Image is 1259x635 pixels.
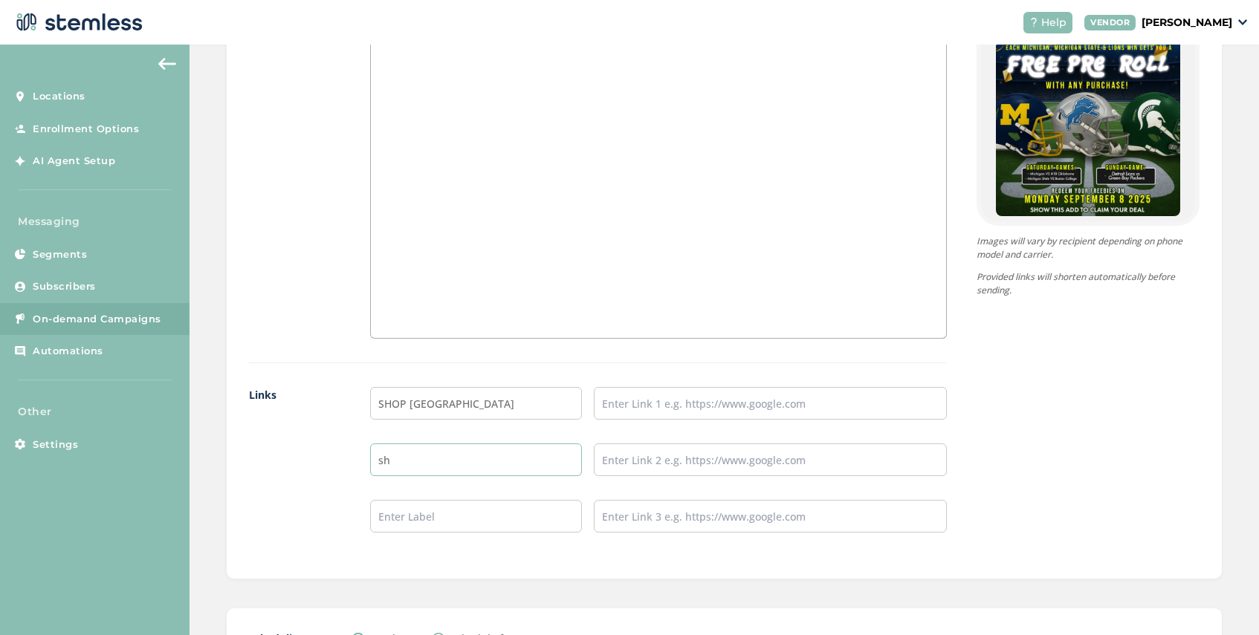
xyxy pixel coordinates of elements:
img: icon-arrow-back-accent-c549486e.svg [158,58,176,70]
input: Enter Label [370,443,582,476]
input: Enter Label [370,387,582,420]
img: logo-dark-0685b13c.svg [12,7,143,37]
input: Enter Label [370,500,582,533]
input: Enter Link 3 e.g. https://www.google.com [594,500,947,533]
img: icon-help-white-03924b79.svg [1029,18,1038,27]
div: VENDOR [1084,15,1136,30]
span: Locations [33,89,85,104]
span: Segments [33,247,87,262]
input: Enter Link 1 e.g. https://www.google.com [594,387,947,420]
span: On-demand Campaigns [33,312,161,327]
input: Enter Link 2 e.g. https://www.google.com [594,443,947,476]
p: Images will vary by recipient depending on phone model and carrier. [977,235,1200,261]
img: icon_down-arrow-small-66adaf34.svg [1238,19,1247,25]
iframe: Chat Widget [1185,564,1259,635]
p: [PERSON_NAME] [1142,15,1232,30]
p: Provided links will shorten automatically before sending. [977,270,1200,297]
span: AI Agent Setup [33,154,115,169]
span: Settings [33,437,78,452]
span: Enrollment Options [33,122,139,137]
span: Help [1041,15,1067,30]
span: Automations [33,344,103,359]
label: Links [249,387,340,556]
span: Subscribers [33,279,96,294]
label: Body Text [249,13,340,339]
